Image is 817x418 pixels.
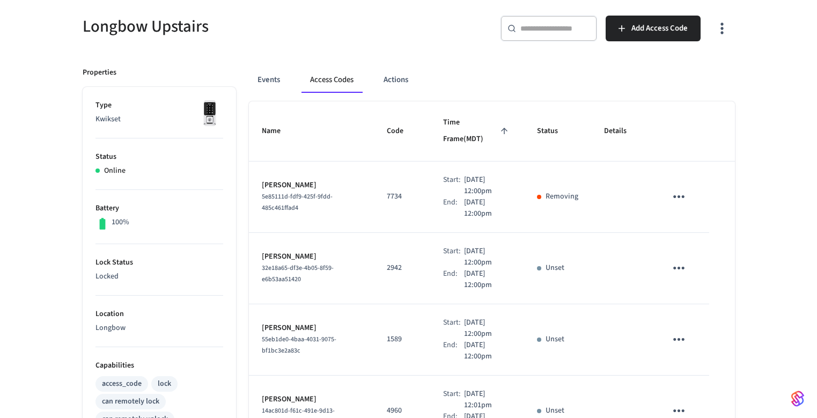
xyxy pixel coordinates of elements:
span: Code [387,123,417,140]
p: Lock Status [95,257,223,268]
div: ant example [249,67,735,93]
p: 1589 [387,334,417,345]
div: lock [158,378,171,390]
img: Kwikset Halo Touchscreen Wifi Enabled Smart Lock, Polished Chrome, Front [196,100,223,127]
p: Unset [546,262,564,274]
p: 7734 [387,191,417,202]
p: Capabilities [95,360,223,371]
div: can remotely lock [102,396,159,407]
p: Unset [546,405,564,416]
p: Battery [95,203,223,214]
button: Actions [375,67,417,93]
span: Status [537,123,572,140]
p: Online [104,165,126,177]
p: Properties [83,67,116,78]
p: Location [95,309,223,320]
p: Unset [546,334,564,345]
span: 32e18a65-df3e-4b05-8f59-e6b53aa51420 [262,263,334,284]
div: End: [443,340,464,362]
p: [DATE] 12:00pm [464,340,511,362]
p: [PERSON_NAME] [262,251,361,262]
button: Add Access Code [606,16,701,41]
button: Events [249,67,289,93]
p: [PERSON_NAME] [262,394,361,405]
div: End: [443,268,464,291]
p: Removing [546,191,578,202]
div: access_code [102,378,142,390]
p: Kwikset [95,114,223,125]
p: [DATE] 12:00pm [464,317,511,340]
p: [PERSON_NAME] [262,322,361,334]
p: [DATE] 12:00pm [464,174,511,197]
span: Add Access Code [631,21,688,35]
div: Start: [443,174,464,197]
p: [DATE] 12:00pm [464,197,511,219]
div: End: [443,197,464,219]
span: Details [604,123,641,140]
button: Access Codes [301,67,362,93]
p: [PERSON_NAME] [262,180,361,191]
p: Status [95,151,223,163]
p: Locked [95,271,223,282]
p: 100% [112,217,129,228]
span: Time Frame(MDT) [443,114,512,148]
div: Start: [443,388,464,411]
h5: Longbow Upstairs [83,16,402,38]
span: 55eb1de0-4baa-4031-9075-bf1bc3e2a83c [262,335,336,355]
img: SeamLogoGradient.69752ec5.svg [791,390,804,407]
p: [DATE] 12:01pm [464,388,511,411]
span: Name [262,123,295,140]
p: 2942 [387,262,417,274]
p: 4960 [387,405,417,416]
p: [DATE] 12:00pm [464,268,511,291]
div: Start: [443,317,464,340]
p: [DATE] 12:00pm [464,246,511,268]
div: Start: [443,246,464,268]
p: Type [95,100,223,111]
span: 5e85111d-fdf9-425f-9fdd-485c461ffad4 [262,192,333,212]
p: Longbow [95,322,223,334]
